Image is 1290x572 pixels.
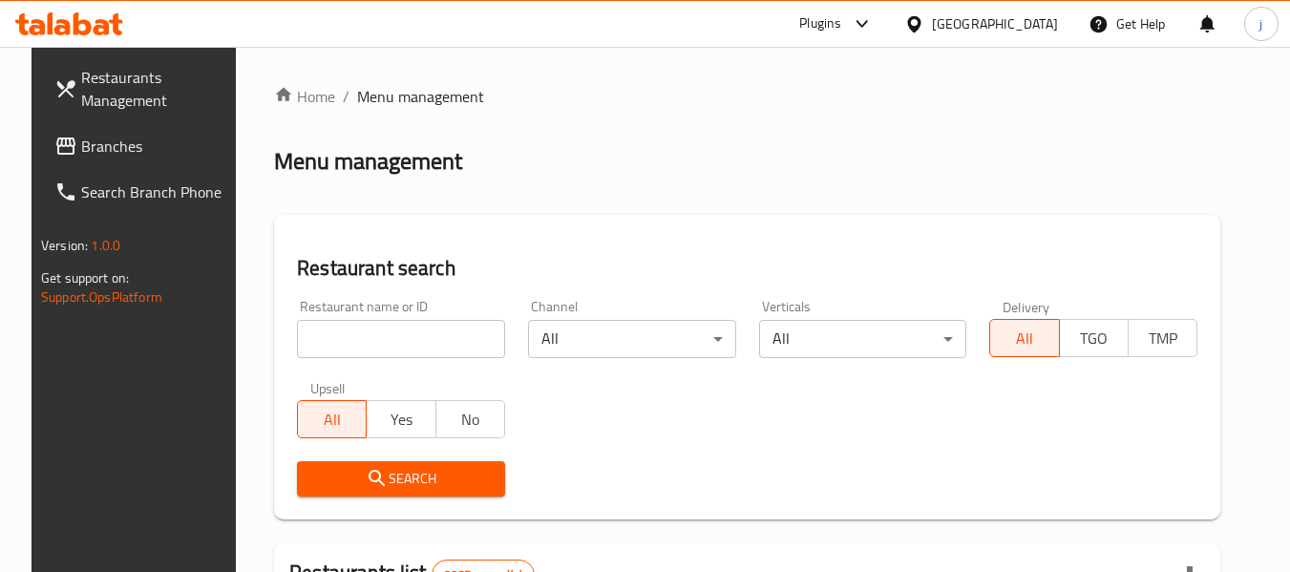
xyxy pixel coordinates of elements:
[39,54,247,123] a: Restaurants Management
[297,320,505,358] input: Search for restaurant name or ID..
[1059,319,1129,357] button: TGO
[932,13,1058,34] div: [GEOGRAPHIC_DATA]
[357,85,484,108] span: Menu management
[39,169,247,215] a: Search Branch Phone
[41,265,129,290] span: Get support on:
[1003,300,1050,313] label: Delivery
[1259,13,1262,34] span: j
[343,85,349,108] li: /
[1128,319,1197,357] button: TMP
[81,135,232,158] span: Branches
[528,320,736,358] div: All
[435,400,505,438] button: No
[444,406,497,434] span: No
[374,406,428,434] span: Yes
[297,461,505,497] button: Search
[799,12,841,35] div: Plugins
[306,406,359,434] span: All
[41,233,88,258] span: Version:
[39,123,247,169] a: Branches
[274,85,1220,108] nav: breadcrumb
[1068,325,1121,352] span: TGO
[310,381,346,394] label: Upsell
[1136,325,1190,352] span: TMP
[297,400,367,438] button: All
[989,319,1059,357] button: All
[366,400,435,438] button: Yes
[81,180,232,203] span: Search Branch Phone
[81,66,232,112] span: Restaurants Management
[759,320,967,358] div: All
[312,467,490,491] span: Search
[998,325,1051,352] span: All
[274,85,335,108] a: Home
[297,254,1197,283] h2: Restaurant search
[41,285,162,309] a: Support.OpsPlatform
[274,146,462,177] h2: Menu management
[91,233,120,258] span: 1.0.0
